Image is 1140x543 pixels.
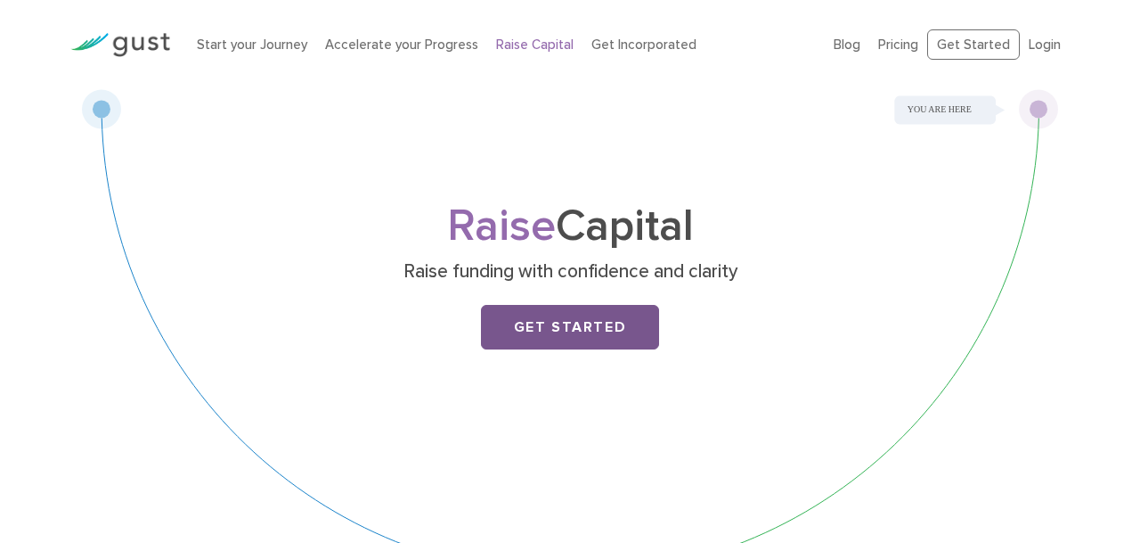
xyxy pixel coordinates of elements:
a: Login [1029,37,1061,53]
h1: Capital [218,206,922,247]
a: Raise Capital [496,37,574,53]
span: Raise [447,200,556,252]
a: Start your Journey [197,37,307,53]
img: Gust Logo [70,33,170,57]
a: Blog [834,37,860,53]
a: Get Incorporated [591,37,696,53]
a: Get Started [481,305,659,350]
a: Pricing [878,37,918,53]
p: Raise funding with confidence and clarity [225,259,916,284]
a: Accelerate your Progress [325,37,478,53]
a: Get Started [927,29,1020,61]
